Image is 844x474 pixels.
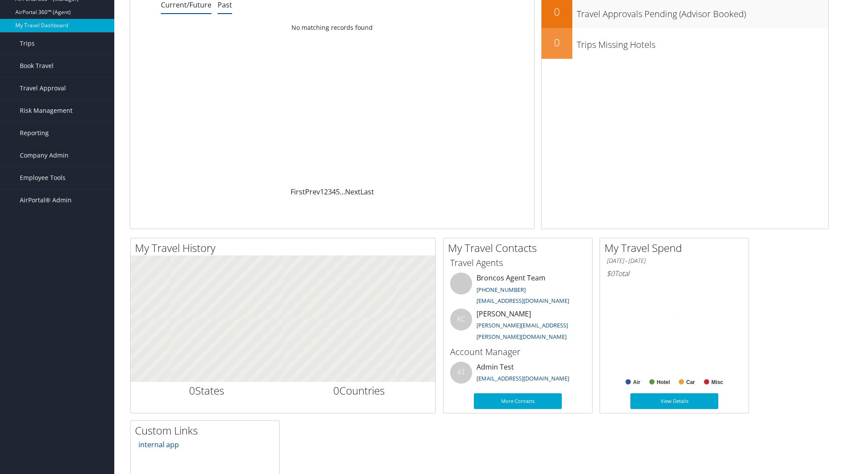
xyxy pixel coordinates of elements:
[607,257,742,265] h6: [DATE] - [DATE]
[320,187,324,197] a: 1
[633,379,640,385] text: Air
[448,241,592,255] h2: My Travel Contacts
[686,379,695,385] text: Car
[607,269,615,278] span: $0
[577,34,828,51] h3: Trips Missing Hotels
[332,187,336,197] a: 4
[446,362,590,390] li: Admin Test
[340,187,345,197] span: …
[20,55,54,77] span: Book Travel
[20,32,35,54] span: Trips
[577,4,828,20] h3: Travel Approvals Pending (Advisor Booked)
[137,383,276,398] h2: States
[450,362,472,384] div: AT
[477,321,568,341] a: [PERSON_NAME][EMAIL_ADDRESS][PERSON_NAME][DOMAIN_NAME]
[630,393,718,409] a: View Details
[20,100,73,122] span: Risk Management
[477,374,569,382] a: [EMAIL_ADDRESS][DOMAIN_NAME]
[542,28,828,59] a: 0Trips Missing Hotels
[20,77,66,99] span: Travel Approval
[20,122,49,144] span: Reporting
[20,189,72,211] span: AirPortal® Admin
[477,297,569,305] a: [EMAIL_ADDRESS][DOMAIN_NAME]
[328,187,332,197] a: 3
[450,309,472,330] div: KC
[20,167,65,189] span: Employee Tools
[135,423,279,438] h2: Custom Links
[450,346,586,358] h3: Account Manager
[130,20,534,36] td: No matching records found
[324,187,328,197] a: 2
[336,187,340,197] a: 5
[711,379,723,385] text: Misc
[333,383,339,398] span: 0
[345,187,360,197] a: Next
[607,269,742,278] h6: Total
[450,257,586,269] h3: Travel Agents
[477,286,526,294] a: [PHONE_NUMBER]
[291,187,305,197] a: First
[189,383,195,398] span: 0
[20,144,69,166] span: Company Admin
[542,4,572,19] h2: 0
[305,187,320,197] a: Prev
[135,241,435,255] h2: My Travel History
[542,35,572,50] h2: 0
[360,187,374,197] a: Last
[138,440,179,449] a: internal app
[446,309,590,345] li: [PERSON_NAME]
[604,241,749,255] h2: My Travel Spend
[290,383,429,398] h2: Countries
[657,379,670,385] text: Hotel
[474,393,562,409] a: More Contacts
[446,273,590,309] li: Broncos Agent Team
